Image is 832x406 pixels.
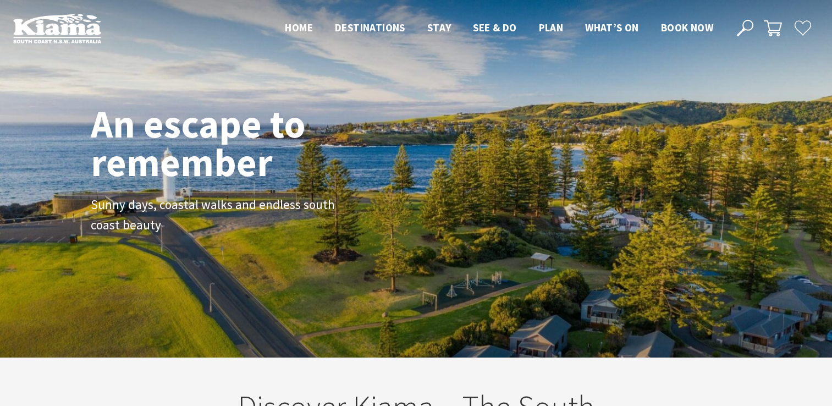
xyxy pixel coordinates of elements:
[91,195,338,235] p: Sunny days, coastal walks and endless south coast beauty
[13,13,101,43] img: Kiama Logo
[539,21,564,34] span: Plan
[335,21,405,34] span: Destinations
[285,21,313,34] span: Home
[274,19,724,37] nav: Main Menu
[91,105,393,182] h1: An escape to remember
[585,21,639,34] span: What’s On
[661,21,713,34] span: Book now
[427,21,451,34] span: Stay
[473,21,516,34] span: See & Do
